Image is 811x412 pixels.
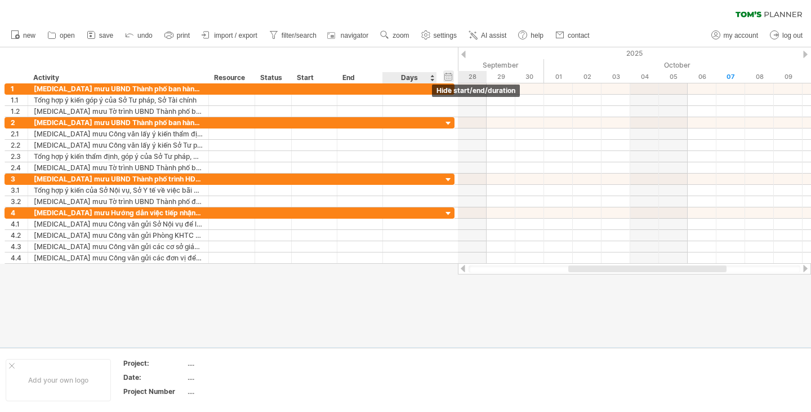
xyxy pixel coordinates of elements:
[531,32,543,39] span: help
[11,196,28,207] div: 3.2
[6,359,111,401] div: Add your own logo
[342,72,376,83] div: End
[11,252,28,263] div: 4.4
[34,151,203,162] div: Tổng hợp ý kiến thẩm định, góp ý của Sở Tư pháp, Sở Tài chính về dự thảo Tờ trình, Quyết định của...
[568,32,590,39] span: contact
[188,373,282,382] div: ....
[34,174,203,184] div: [MEDICAL_DATA] mưu UBND Thành phố trình HĐND Thành phố bãi bỏ Nghị quyết số 08/NQ-HĐND và Nghị qu...
[8,28,39,43] a: new
[630,71,659,83] div: Saturday, 4 October 2025
[123,387,185,396] div: Project Number
[214,32,257,39] span: import / export
[60,32,75,39] span: open
[708,28,761,43] a: my account
[123,358,185,368] div: Project:
[573,71,601,83] div: Thursday, 2 October 2025
[188,358,282,368] div: ....
[34,252,203,263] div: [MEDICAL_DATA] mưu Công văn gửi các đơn vị để hướng dẫn việc tiếp nhận, đào tạo nghề
[11,230,28,241] div: 4.2
[11,162,28,173] div: 2.4
[177,32,190,39] span: print
[393,32,409,39] span: zoom
[767,28,806,43] a: log out
[34,106,203,117] div: [MEDICAL_DATA] mưu Tờ trình UBND Thành phố ban hành Quyết định về ban hành Danh mục dịch vụ sự ng...
[84,28,117,43] a: save
[297,72,331,83] div: Start
[659,71,688,83] div: Sunday, 5 October 2025
[11,185,28,196] div: 3.1
[44,28,78,43] a: open
[34,207,203,218] div: [MEDICAL_DATA] mưu Hướng dẫn việc tiếp nhận, tổ chức đào tạo nghề theo Nghị quyết số 28/2025/NQ-H...
[34,129,203,139] div: [MEDICAL_DATA] mưu Công văn lấy ý kiến thẩm định của Sở Tài chính về phương án giá của 30 nghề tr...
[34,185,203,196] div: Tổng hợp ý kiến của Sở Nội vụ, Sở Y tế về việc bãi bỏ danh mục dịch vụ sự nghiệp công
[11,140,28,150] div: 2.2
[515,71,544,83] div: Tuesday, 30 September 2025
[11,106,28,117] div: 1.2
[34,196,203,207] div: [MEDICAL_DATA] mưu Tờ trình UBND Thành phố để trình HĐND Thành phố
[266,28,320,43] a: filter/search
[11,117,28,128] div: 2
[341,32,368,39] span: navigator
[11,241,28,252] div: 4.3
[436,86,515,95] span: hide start/end/duration
[34,140,203,150] div: [MEDICAL_DATA] mưu Công văn lấy ý kiến Sở Tư pháp, Sở Tài chính về dự thảo Tờ trình, Quyết định c...
[33,72,202,83] div: Activity
[382,72,436,83] div: Days
[716,71,745,83] div: Tuesday, 7 October 2025
[688,71,716,83] div: Monday, 6 October 2025
[745,71,774,83] div: Wednesday, 8 October 2025
[34,219,203,229] div: [MEDICAL_DATA] mưu Công văn gửi Sở Nội vụ để lấy thông tin của các đối tượng nghỉ việc
[122,28,156,43] a: undo
[724,32,758,39] span: my account
[34,83,203,94] div: [MEDICAL_DATA] mưu UBND Thành phố ban hành Danh mục dịch vụ sự nghiệp công sử dụng ngân sách nhà ...
[11,95,28,105] div: 1.1
[487,71,515,83] div: Monday, 29 September 2025
[99,32,113,39] span: save
[11,83,28,94] div: 1
[11,174,28,184] div: 3
[34,95,203,105] div: Tổng hợp ý kiến góp ý của Sở Tư pháp, Sở Tài chính
[11,151,28,162] div: 2.3
[434,32,457,39] span: settings
[188,387,282,396] div: ....
[34,117,203,128] div: [MEDICAL_DATA] mưu UBND Thành phố ban hành Giá dịch vụ sự nghiệp công trong lĩnh vực giáo dục ngh...
[34,241,203,252] div: [MEDICAL_DATA] mưu Công văn gửi các cơ sở giáo dục nghề nghiệp để báo cáo trực tuyến
[601,71,630,83] div: Friday, 3 October 2025
[774,71,803,83] div: Thursday, 9 October 2025
[123,373,185,382] div: Date:
[260,72,285,83] div: Status
[34,230,203,241] div: [MEDICAL_DATA] mưu Công văn gửi Phòng KHTC Sở để [MEDICAL_DATA] mưu lãnh đạo Sở xin ý kiến Sở Tài...
[377,28,412,43] a: zoom
[458,71,487,83] div: Sunday, 28 September 2025
[137,32,153,39] span: undo
[199,28,261,43] a: import / export
[552,28,593,43] a: contact
[515,28,547,43] a: help
[11,219,28,229] div: 4.1
[11,207,28,218] div: 4
[782,32,803,39] span: log out
[34,162,203,173] div: [MEDICAL_DATA] mưu Tờ trình UBND Thành phố ban hành Quyết định về phương án dịch vụ sự nghiệp công
[23,32,35,39] span: new
[11,129,28,139] div: 2.1
[481,32,506,39] span: AI assist
[326,28,372,43] a: navigator
[162,28,193,43] a: print
[466,28,510,43] a: AI assist
[214,72,248,83] div: Resource
[418,28,460,43] a: settings
[544,71,573,83] div: Wednesday, 1 October 2025
[282,32,317,39] span: filter/search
